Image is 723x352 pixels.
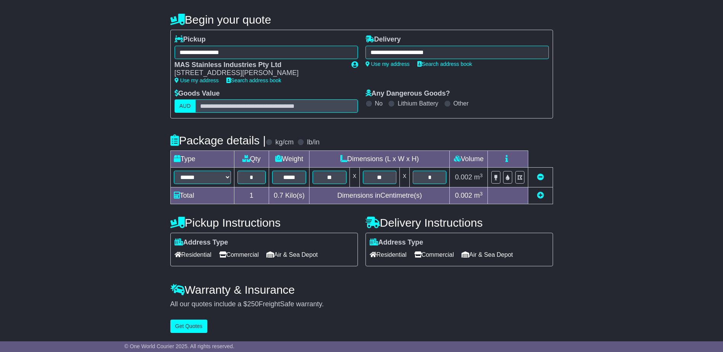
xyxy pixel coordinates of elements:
[455,173,472,181] span: 0.002
[234,151,269,168] td: Qty
[170,300,553,309] div: All our quotes include a $ FreightSafe warranty.
[307,138,319,147] label: lb/in
[170,320,208,333] button: Get Quotes
[226,77,281,83] a: Search address book
[275,138,293,147] label: kg/cm
[266,249,318,261] span: Air & Sea Depot
[175,249,212,261] span: Residential
[537,173,544,181] a: Remove this item
[400,168,410,187] td: x
[366,90,450,98] label: Any Dangerous Goods?
[234,187,269,204] td: 1
[480,173,483,178] sup: 3
[417,61,472,67] a: Search address book
[366,35,401,44] label: Delivery
[175,69,344,77] div: [STREET_ADDRESS][PERSON_NAME]
[455,192,472,199] span: 0.002
[450,151,488,168] td: Volume
[170,187,234,204] td: Total
[175,35,206,44] label: Pickup
[366,216,553,229] h4: Delivery Instructions
[175,77,219,83] a: Use my address
[537,192,544,199] a: Add new item
[170,134,266,147] h4: Package details |
[269,151,309,168] td: Weight
[398,100,438,107] label: Lithium Battery
[349,168,359,187] td: x
[462,249,513,261] span: Air & Sea Depot
[274,192,283,199] span: 0.7
[175,99,196,113] label: AUD
[414,249,454,261] span: Commercial
[474,192,483,199] span: m
[124,343,234,349] span: © One World Courier 2025. All rights reserved.
[309,187,450,204] td: Dimensions in Centimetre(s)
[309,151,450,168] td: Dimensions (L x W x H)
[454,100,469,107] label: Other
[175,90,220,98] label: Goods Value
[247,300,259,308] span: 250
[170,151,234,168] td: Type
[170,283,553,296] h4: Warranty & Insurance
[170,13,553,26] h4: Begin your quote
[366,61,410,67] a: Use my address
[375,100,383,107] label: No
[480,191,483,197] sup: 3
[175,61,344,69] div: MAS Stainless Industries Pty Ltd
[170,216,358,229] h4: Pickup Instructions
[370,238,423,247] label: Address Type
[175,238,228,247] label: Address Type
[269,187,309,204] td: Kilo(s)
[474,173,483,181] span: m
[219,249,259,261] span: Commercial
[370,249,407,261] span: Residential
